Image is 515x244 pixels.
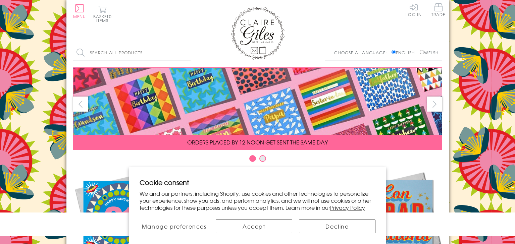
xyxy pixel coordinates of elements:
span: Trade [431,3,446,16]
label: English [392,50,418,56]
button: Manage preferences [140,220,209,233]
div: Carousel Pagination [73,155,442,165]
p: Choose a language: [334,50,390,56]
button: next [427,97,442,112]
span: Manage preferences [142,222,207,230]
p: We and our partners, including Shopify, use cookies and other technologies to personalize your ex... [140,190,376,211]
button: Decline [299,220,375,233]
a: Trade [431,3,446,18]
a: Privacy Policy [330,203,365,211]
input: English [392,50,396,54]
span: ORDERS PLACED BY 12 NOON GET SENT THE SAME DAY [187,138,328,146]
button: Carousel Page 2 [259,155,266,162]
img: Claire Giles Greetings Cards [231,7,285,60]
h2: Cookie consent [140,178,376,187]
button: Basket0 items [93,5,112,22]
a: Log In [406,3,422,16]
button: prev [73,97,88,112]
button: Accept [216,220,292,233]
button: Carousel Page 1 (Current Slide) [249,155,256,162]
input: Search all products [73,45,191,60]
span: 0 items [96,13,112,23]
input: Welsh [420,50,424,54]
input: Search [184,45,191,60]
label: Welsh [420,50,439,56]
button: Menu [73,4,86,18]
span: Menu [73,13,86,19]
